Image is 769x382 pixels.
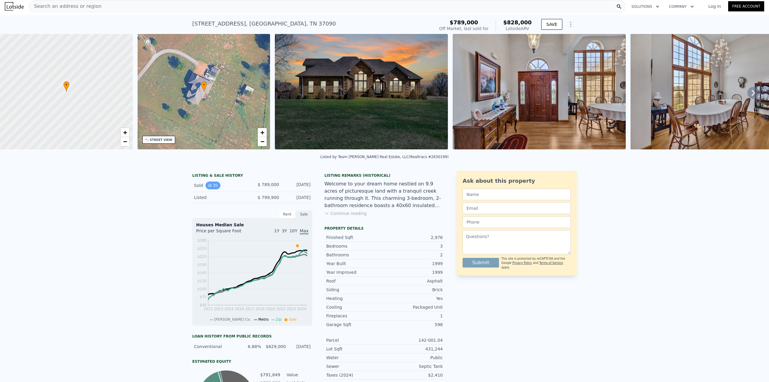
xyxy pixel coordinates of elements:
[439,26,488,32] div: Off Market, last sold for
[197,279,207,283] tspan: $135
[194,344,236,350] div: Conventional
[384,252,443,258] div: 2
[326,304,384,310] div: Cooling
[565,18,577,30] button: Show Options
[384,243,443,249] div: 3
[326,234,384,240] div: Finished Sqft
[123,138,127,145] span: −
[384,234,443,240] div: 2,976
[204,307,213,311] tspan: 2012
[245,307,254,311] tspan: 2017
[463,216,571,228] input: Phone
[258,195,279,200] span: $ 799,900
[384,261,443,267] div: 1999
[541,19,562,30] button: SAVE
[296,210,312,218] div: Sale
[384,337,443,343] div: 142-001.04
[197,255,207,259] tspan: $225
[201,81,207,92] div: •
[258,182,279,187] span: $ 789,000
[326,243,384,249] div: Bedrooms
[384,355,443,361] div: Public
[324,226,445,231] div: Property details
[192,20,336,28] div: [STREET_ADDRESS] , [GEOGRAPHIC_DATA] , TN 37090
[266,307,275,311] tspan: 2020
[274,228,279,233] span: 1Y
[326,355,384,361] div: Water
[200,295,207,299] tspan: $75
[224,307,234,311] tspan: 2014
[326,261,384,267] div: Year Built
[5,2,24,11] img: Lotside
[192,359,312,364] div: Estimated Equity
[287,307,296,311] tspan: 2023
[453,34,626,149] img: Sale: 129911760 Parcel: 93932633
[196,222,309,228] div: Houses Median Sale
[290,344,311,350] div: [DATE]
[503,19,532,26] span: $828,000
[501,257,571,270] div: This site is protected by reCAPTCHA and the Google and apply.
[503,26,532,32] div: Lotside ARV
[200,303,207,307] tspan: $45
[276,317,281,322] span: Zip
[282,228,287,233] span: 3Y
[260,129,264,136] span: +
[196,228,252,237] div: Price per Square Foot
[63,81,69,92] div: •
[197,287,207,291] tspan: $105
[664,1,699,12] button: Company
[300,228,309,234] span: Max
[324,180,445,209] div: Welcome to your dream home nestled on 9.9 acres of picturesque land with a tranquil creek running...
[258,317,269,322] span: Metro
[297,307,306,311] tspan: 2024
[326,337,384,343] div: Parcel
[201,82,207,87] span: •
[265,344,286,350] div: $629,000
[384,269,443,275] div: 1999
[276,307,286,311] tspan: 2022
[463,189,571,200] input: Name
[463,177,571,185] div: Ask about this property
[240,344,261,350] div: 6.88%
[120,128,129,137] a: Zoom in
[321,155,449,159] div: Listed by Team [PERSON_NAME] Real Estate, LLC (Realtracs #2630199)
[290,228,297,233] span: 10Y
[463,258,499,267] button: Submit
[326,269,384,275] div: Year Improved
[63,82,69,87] span: •
[326,372,384,378] div: Taxes (2024)
[284,182,311,189] div: [DATE]
[384,304,443,310] div: Packaged Unit
[256,307,265,311] tspan: 2019
[326,278,384,284] div: Roof
[627,1,664,12] button: Solutions
[192,334,312,339] div: Loan history from public records
[324,210,367,216] button: Continue reading
[463,203,571,214] input: Email
[192,173,312,179] div: LISTING & SALE HISTORY
[539,261,563,264] a: Terms of Service
[279,210,296,218] div: Rent
[214,307,223,311] tspan: 2013
[29,3,102,10] span: Search an address or region
[120,137,129,146] a: Zoom out
[384,322,443,328] div: 598
[197,238,207,243] tspan: $285
[197,263,207,267] tspan: $195
[384,287,443,293] div: Brick
[384,313,443,319] div: 1
[205,182,220,189] button: View historical data
[384,363,443,369] div: Septic Tank
[326,322,384,328] div: Garage Sqft
[384,372,443,378] div: $2,410
[194,182,248,189] div: Sold
[701,3,728,9] a: Log In
[275,34,448,149] img: Sale: 129911760 Parcel: 93932633
[235,307,244,311] tspan: 2016
[326,363,384,369] div: Sewer
[326,346,384,352] div: Lot Sqft
[450,19,478,26] span: $789,000
[123,129,127,136] span: +
[512,261,532,264] a: Privacy Policy
[384,346,443,352] div: 431,244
